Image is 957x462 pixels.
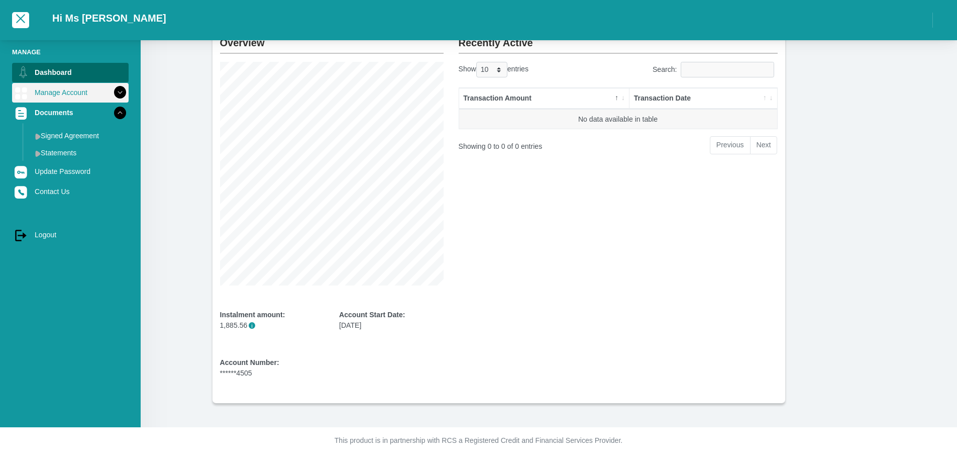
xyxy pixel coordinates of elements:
b: Account Start Date: [339,311,405,319]
b: Instalment amount: [220,311,285,319]
th: Transaction Date: activate to sort column ascending [629,88,777,109]
a: Statements [28,145,129,161]
td: No data available in table [459,109,777,129]
select: Showentries [476,62,507,77]
input: Search: [681,62,774,77]
div: [DATE] [339,310,444,331]
label: Search: [653,62,778,77]
p: 1,885.56 [220,320,325,331]
th: Transaction Amount: activate to sort column descending [459,88,629,109]
div: Showing 0 to 0 of 0 entries [459,135,583,152]
a: Logout [12,225,129,244]
p: This product is in partnership with RCS a Registered Credit and Financial Services Provider. [200,435,758,446]
label: Show entries [459,62,528,77]
a: Update Password [12,162,129,181]
a: Contact Us [12,182,129,201]
a: Manage Account [12,83,129,102]
img: menu arrow [35,150,41,157]
a: Signed Agreement [28,128,129,144]
li: Manage [12,47,129,57]
a: Documents [12,103,129,122]
b: Account Number: [220,358,279,366]
h2: Hi Ms [PERSON_NAME] [52,12,166,24]
img: menu arrow [35,133,41,140]
span: i [249,322,255,329]
a: Dashboard [12,63,129,82]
